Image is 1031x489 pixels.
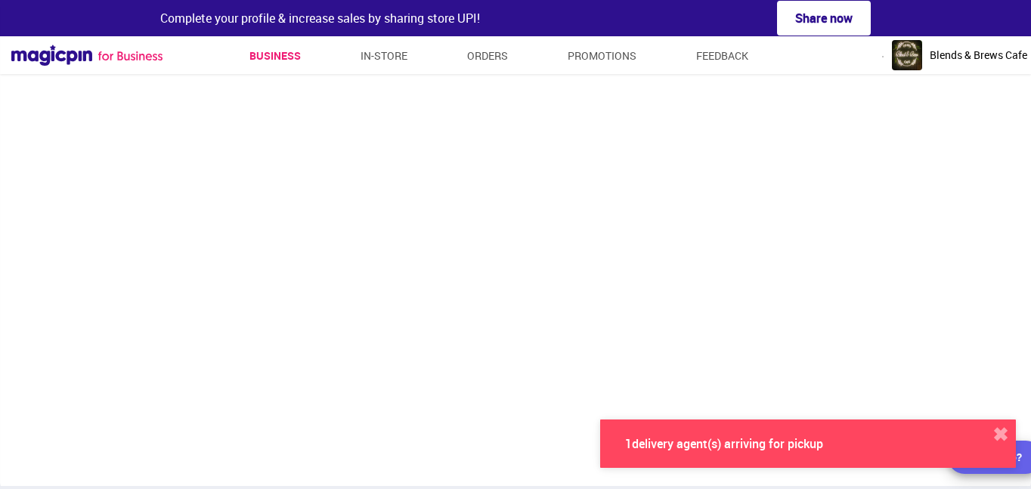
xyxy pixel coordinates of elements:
span: Share now [795,10,853,27]
a: Orders [467,42,508,70]
img: Magicpin [11,45,163,66]
img: logo [892,40,922,70]
span: Complete your profile & increase sales by sharing store UPI! [160,10,480,26]
span: Blends & Brews Cafe [930,48,1027,63]
button: Share now [777,1,871,36]
a: Promotions [568,42,636,70]
a: Feedback [696,42,748,70]
div: 1 delivery agent(s) arriving for pickup [588,436,861,451]
button: close [985,419,1016,450]
a: Business [249,42,301,70]
a: In-store [361,42,407,70]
